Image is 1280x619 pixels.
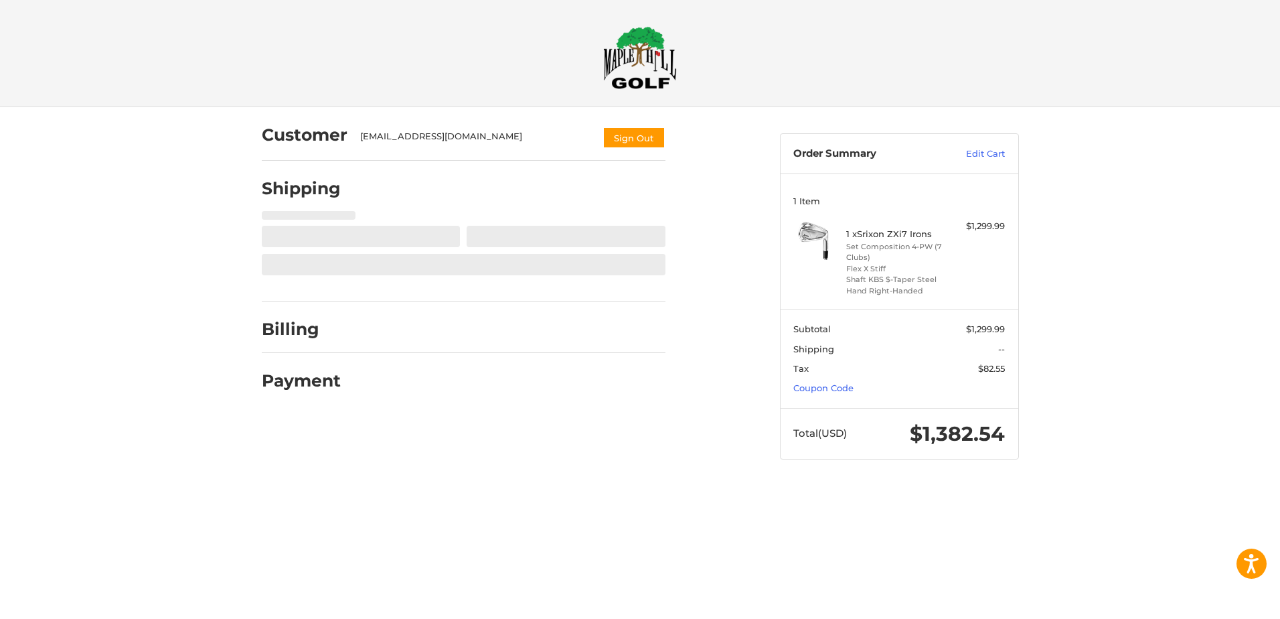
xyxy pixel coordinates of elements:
[952,220,1005,233] div: $1,299.99
[846,241,949,263] li: Set Composition 4-PW (7 Clubs)
[793,383,854,393] a: Coupon Code
[998,344,1005,354] span: --
[846,263,949,275] li: Flex X Stiff
[1170,583,1280,619] iframe: Google Customer Reviews
[793,363,809,374] span: Tax
[937,147,1005,161] a: Edit Cart
[793,196,1005,206] h3: 1 Item
[978,363,1005,374] span: $82.55
[262,319,340,340] h2: Billing
[793,147,937,161] h3: Order Summary
[793,344,834,354] span: Shipping
[603,127,665,149] button: Sign Out
[262,370,341,391] h2: Payment
[262,125,347,145] h2: Customer
[846,274,949,285] li: Shaft KBS $-Taper Steel
[910,421,1005,446] span: $1,382.54
[846,285,949,297] li: Hand Right-Handed
[603,26,677,89] img: Maple Hill Golf
[846,228,949,239] h4: 1 x Srixon ZXi7 Irons
[360,130,589,149] div: [EMAIL_ADDRESS][DOMAIN_NAME]
[262,178,341,199] h2: Shipping
[793,427,847,439] span: Total (USD)
[793,324,831,334] span: Subtotal
[966,324,1005,334] span: $1,299.99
